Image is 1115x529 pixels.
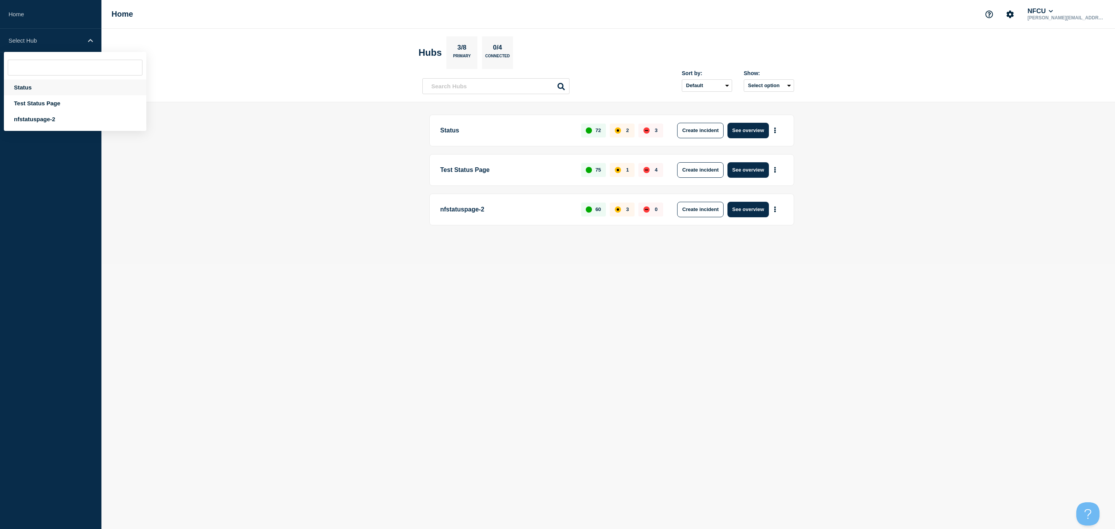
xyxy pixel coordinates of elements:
[770,163,780,177] button: More actions
[615,167,621,173] div: affected
[586,127,592,134] div: up
[727,202,768,217] button: See overview
[455,44,470,54] p: 3/8
[744,79,794,92] button: Select option
[770,202,780,216] button: More actions
[4,79,146,95] div: Status
[1076,502,1100,526] iframe: Help Scout Beacon - Open
[586,167,592,173] div: up
[626,127,629,133] p: 2
[677,123,724,138] button: Create incident
[485,54,509,62] p: Connected
[440,123,572,138] p: Status
[595,167,601,173] p: 75
[770,123,780,137] button: More actions
[677,202,724,217] button: Create incident
[655,167,657,173] p: 4
[1026,15,1106,21] p: [PERSON_NAME][EMAIL_ADDRESS][DOMAIN_NAME]
[586,206,592,213] div: up
[440,162,572,178] p: Test Status Page
[727,162,768,178] button: See overview
[682,79,732,92] select: Sort by
[490,44,505,54] p: 0/4
[981,6,997,22] button: Support
[615,206,621,213] div: affected
[643,206,650,213] div: down
[4,111,146,127] div: nfstatuspage-2
[595,206,601,212] p: 60
[615,127,621,134] div: affected
[643,127,650,134] div: down
[595,127,601,133] p: 72
[682,70,732,76] div: Sort by:
[440,202,572,217] p: nfstatuspage-2
[626,206,629,212] p: 3
[655,206,657,212] p: 0
[643,167,650,173] div: down
[4,95,146,111] div: Test Status Page
[626,167,629,173] p: 1
[1026,7,1055,15] button: NFCU
[9,37,83,44] p: Select Hub
[655,127,657,133] p: 3
[1002,6,1018,22] button: Account settings
[111,10,133,19] h1: Home
[727,123,768,138] button: See overview
[744,70,794,76] div: Show:
[453,54,471,62] p: Primary
[422,78,570,94] input: Search Hubs
[419,47,442,58] h2: Hubs
[677,162,724,178] button: Create incident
